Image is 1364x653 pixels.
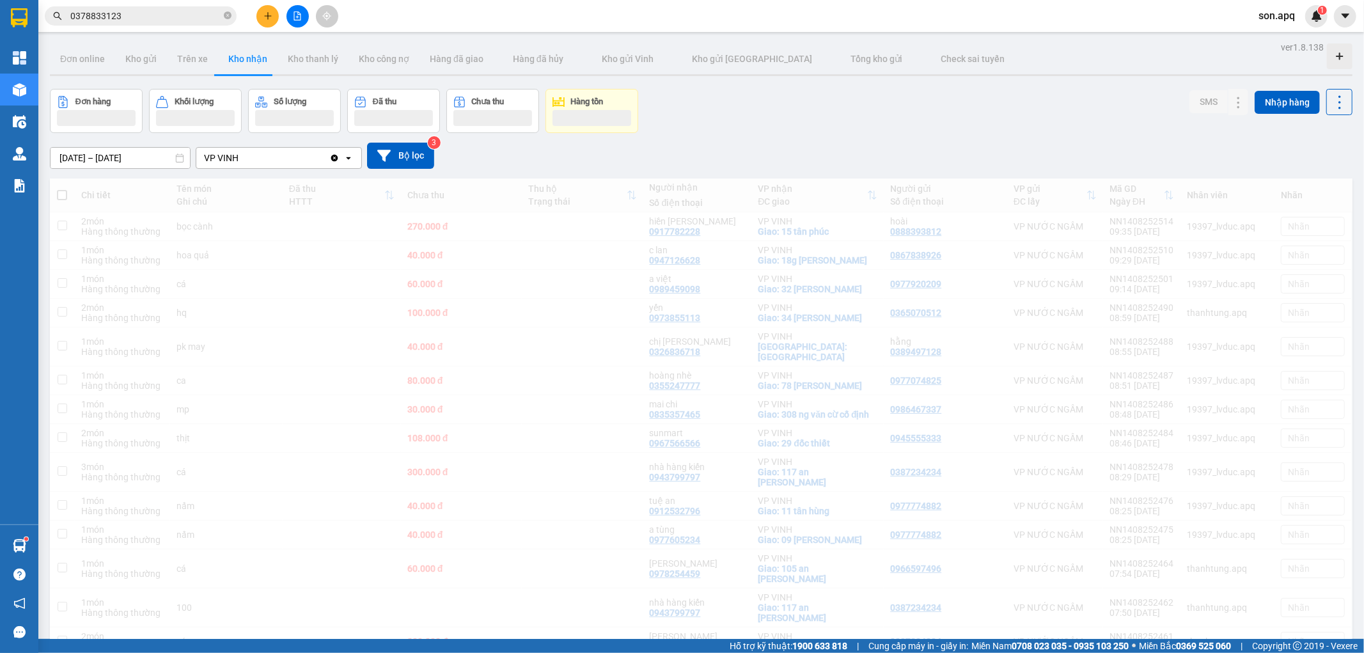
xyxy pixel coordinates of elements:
[51,148,190,168] input: Select a date range.
[446,89,539,133] button: Chưa thu
[167,43,218,74] button: Trên xe
[204,152,239,164] div: VP VINH
[1340,10,1351,22] span: caret-down
[329,153,340,163] svg: Clear value
[851,54,903,64] span: Tổng kho gửi
[175,97,214,106] div: Khối lượng
[472,97,505,106] div: Chưa thu
[1012,641,1129,651] strong: 0708 023 035 - 0935 103 250
[545,89,638,133] button: Hàng tồn
[263,12,272,20] span: plus
[1139,639,1231,653] span: Miền Bắc
[13,147,26,161] img: warehouse-icon
[286,5,309,28] button: file-add
[868,639,968,653] span: Cung cấp máy in - giấy in:
[349,43,419,74] button: Kho công nợ
[571,97,604,106] div: Hàng tồn
[13,115,26,129] img: warehouse-icon
[602,54,654,64] span: Kho gửi Vinh
[857,639,859,653] span: |
[50,89,143,133] button: Đơn hàng
[428,136,441,149] sup: 3
[13,539,26,553] img: warehouse-icon
[13,626,26,638] span: message
[224,10,231,22] span: close-circle
[1132,643,1136,649] span: ⚪️
[419,43,494,74] button: Hàng đã giao
[322,12,331,20] span: aim
[224,12,231,19] span: close-circle
[75,97,111,106] div: Đơn hàng
[13,597,26,610] span: notification
[1320,6,1324,15] span: 1
[730,639,847,653] span: Hỗ trợ kỹ thuật:
[13,179,26,193] img: solution-icon
[1293,641,1302,650] span: copyright
[373,97,396,106] div: Đã thu
[218,43,278,74] button: Kho nhận
[278,43,349,74] button: Kho thanh lý
[13,51,26,65] img: dashboard-icon
[13,83,26,97] img: warehouse-icon
[50,43,115,74] button: Đơn online
[1176,641,1231,651] strong: 0369 525 060
[115,43,167,74] button: Kho gửi
[11,8,27,28] img: logo-vxr
[792,641,847,651] strong: 1900 633 818
[53,12,62,20] span: search
[248,89,341,133] button: Số lượng
[367,143,434,169] button: Bộ lọc
[1311,10,1322,22] img: icon-new-feature
[70,9,221,23] input: Tìm tên, số ĐT hoặc mã đơn
[13,569,26,581] span: question-circle
[316,5,338,28] button: aim
[1241,639,1242,653] span: |
[1334,5,1356,28] button: caret-down
[513,54,563,64] span: Hàng đã hủy
[1248,8,1305,24] span: son.apq
[1189,90,1228,113] button: SMS
[256,5,279,28] button: plus
[293,12,302,20] span: file-add
[149,89,242,133] button: Khối lượng
[941,54,1005,64] span: Check sai tuyến
[274,97,306,106] div: Số lượng
[1281,40,1324,54] div: ver 1.8.138
[692,54,812,64] span: Kho gửi [GEOGRAPHIC_DATA]
[1318,6,1327,15] sup: 1
[240,152,241,164] input: Selected VP VINH.
[971,639,1129,653] span: Miền Nam
[347,89,440,133] button: Đã thu
[1255,91,1320,114] button: Nhập hàng
[343,153,354,163] svg: open
[1327,43,1352,69] div: Tạo kho hàng mới
[24,537,28,541] sup: 1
